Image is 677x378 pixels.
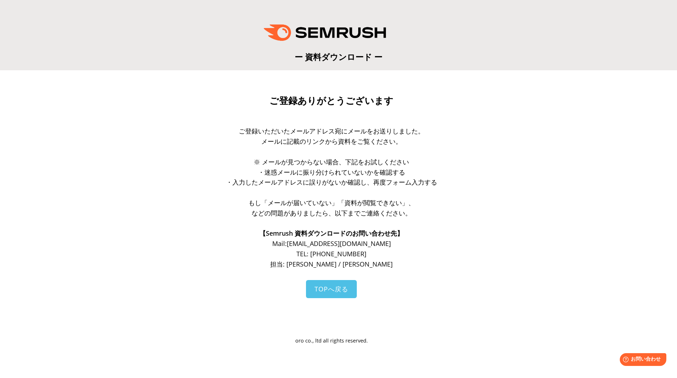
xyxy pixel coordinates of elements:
span: 担当: [PERSON_NAME] / [PERSON_NAME] [270,260,393,268]
span: ご登録ありがとうございます [269,95,393,106]
span: ー 資料ダウンロード ー [295,51,382,62]
span: もし「メールが届いていない」「資料が閲覧できない」、 [248,198,415,207]
span: ・迷惑メールに振り分けられていないかを確認する [258,168,405,176]
span: oro co., ltd all rights reserved. [295,337,368,344]
span: ご登録いただいたメールアドレス宛にメールをお送りしました。 [239,127,424,135]
span: TEL: [PHONE_NUMBER] [296,250,366,258]
span: Mail: [EMAIL_ADDRESS][DOMAIN_NAME] [272,239,391,248]
span: 【Semrush 資料ダウンロードのお問い合わせ先】 [259,229,403,237]
span: ※ メールが見つからない場合、下記をお試しください [254,158,409,166]
span: メールに記載のリンクから資料をご覧ください。 [261,137,402,146]
span: などの問題がありましたら、以下までご連絡ください。 [252,209,412,217]
span: ・入力したメールアドレスに誤りがないか確認し、再度フォーム入力する [226,178,437,186]
a: TOPへ戻る [306,280,357,298]
span: TOPへ戻る [315,285,348,293]
iframe: Help widget launcher [614,350,669,370]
